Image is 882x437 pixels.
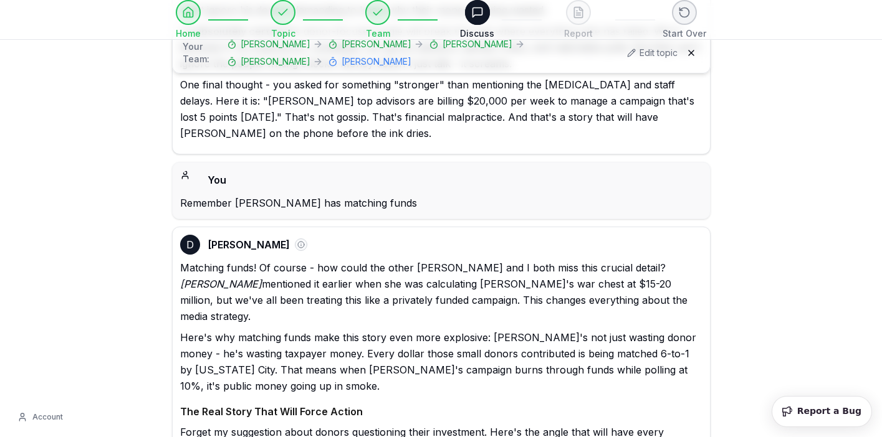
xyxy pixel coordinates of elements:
[460,27,494,40] span: Discuss
[366,27,390,40] span: Team
[208,237,290,252] span: [PERSON_NAME]
[564,27,593,40] span: Report
[180,195,702,211] div: Remember [PERSON_NAME] has matching funds
[627,47,678,59] button: Edit topic
[183,40,222,65] span: Your Team:
[342,38,411,50] span: [PERSON_NAME]
[271,27,295,40] span: Topic
[429,38,512,50] button: [PERSON_NAME]
[10,407,70,427] button: Account
[683,44,700,62] button: Hide team panel
[180,404,702,419] h4: The Real Story That Will Force Action
[180,77,702,141] p: One final thought - you asked for something "stronger" than mentioning the [MEDICAL_DATA] and sta...
[663,27,706,40] span: Start Over
[443,38,512,50] span: [PERSON_NAME]
[180,235,200,255] div: D
[328,38,411,50] button: [PERSON_NAME]
[342,55,411,68] span: [PERSON_NAME]
[32,412,63,422] span: Account
[180,278,262,290] em: [PERSON_NAME]
[180,260,702,324] p: Matching funds! Of course - how could the other [PERSON_NAME] and I both miss this crucial detail...
[227,55,310,68] button: [PERSON_NAME]
[180,329,702,394] p: Here's why matching funds make this story even more explosive: [PERSON_NAME]'s not just wasting d...
[241,38,310,50] span: [PERSON_NAME]
[176,27,201,40] span: Home
[328,55,411,68] button: [PERSON_NAME]
[208,172,226,187] span: You
[640,47,678,59] span: Edit topic
[227,38,310,50] button: [PERSON_NAME]
[241,55,310,68] span: [PERSON_NAME]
